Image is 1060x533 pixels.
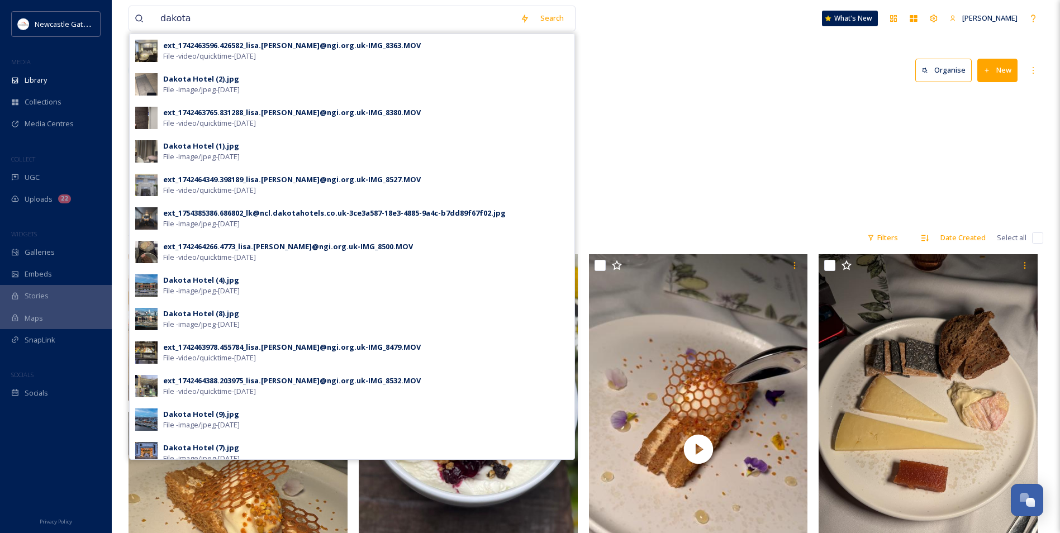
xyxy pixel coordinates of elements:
span: Stories [25,291,49,301]
div: Dakota Hotel (2).jpg [163,74,239,84]
div: Filters [862,227,904,249]
span: MEDIA [11,58,31,66]
img: ext_1749724890.755732_ali@triplafoodtours.com-Magic Hat Cafe Interior.jpg [129,254,348,401]
span: Galleries [25,247,55,258]
span: File - image/jpeg - [DATE] [163,84,240,95]
div: Dakota Hotel (1).jpg [163,141,239,151]
input: Search your library [155,6,515,31]
span: 711 file s [129,232,155,243]
span: File - image/jpeg - [DATE] [163,319,240,330]
div: Search [535,7,569,29]
span: File - video/quicktime - [DATE] [163,51,256,61]
span: File - image/jpeg - [DATE] [163,218,240,229]
span: File - video/quicktime - [DATE] [163,118,256,129]
img: 4b701eaf-3b4c-4998-9b7c-69d2e0f2f2ae.jpg [135,408,158,431]
span: [PERSON_NAME] [962,13,1018,23]
span: Socials [25,388,48,398]
div: ext_1742464349.398189_lisa.[PERSON_NAME]@ngi.org.uk-IMG_8527.MOV [163,174,421,185]
span: File - image/jpeg - [DATE] [163,420,240,430]
img: d2256fe6-322c-45d5-8a83-572735b3a776.jpg [135,442,158,464]
span: File - image/jpeg - [DATE] [163,453,240,464]
img: 869a6911-c1f1-4d2c-9563-83efffe1c3ec.jpg [135,341,158,364]
span: Library [25,75,47,85]
span: File - video/quicktime - [DATE] [163,386,256,397]
span: Privacy Policy [40,518,72,525]
img: a37ff3a2-4924-4fa7-8140-ec4ea45b6e7f.jpg [135,308,158,330]
span: UGC [25,172,40,183]
div: Dakota Hotel (7).jpg [163,442,239,453]
div: ext_1742464388.203975_lisa.[PERSON_NAME]@ngi.org.uk-IMG_8532.MOV [163,375,421,386]
span: File - image/jpeg - [DATE] [163,285,240,296]
div: Dakota Hotel (8).jpg [163,308,239,319]
img: DqD9wEUd_400x400.jpg [18,18,29,30]
a: Privacy Policy [40,514,72,527]
img: 6d7eb0e4-f8eb-45bc-9563-dc7a1d815812.jpg [135,241,158,263]
span: SOCIALS [11,370,34,379]
span: File - image/jpeg - [DATE] [163,151,240,162]
span: Embeds [25,269,52,279]
div: ext_1742463596.426582_lisa.[PERSON_NAME]@ngi.org.uk-IMG_8363.MOV [163,40,421,51]
a: What's New [822,11,878,26]
span: Select all [997,232,1026,243]
div: Dakota Hotel (4).jpg [163,275,239,285]
span: File - video/quicktime - [DATE] [163,353,256,363]
img: 51978fcc-c51c-44a4-9023-8624158df753.jpg [135,274,158,297]
button: Organise [915,59,972,82]
span: Media Centres [25,118,74,129]
div: ext_1742464266.4773_lisa.[PERSON_NAME]@ngi.org.uk-IMG_8500.MOV [163,241,413,252]
a: Organise [915,59,977,82]
div: ext_1742463978.455784_lisa.[PERSON_NAME]@ngi.org.uk-IMG_8479.MOV [163,342,421,353]
button: Open Chat [1011,484,1043,516]
div: ext_1742463765.831288_lisa.[PERSON_NAME]@ngi.org.uk-IMG_8380.MOV [163,107,421,118]
div: ext_1754385386.686802_lk@ncl.dakotahotels.co.uk-3ce3a587-18e3-4885-9a4c-b7dd89f67f02.jpg [163,208,506,218]
div: 22 [58,194,71,203]
button: New [977,59,1018,82]
span: SnapLink [25,335,55,345]
span: File - video/quicktime - [DATE] [163,185,256,196]
div: Dakota Hotel (9).jpg [163,409,239,420]
img: 1deb1938-c23b-45b7-99eb-4047cbb22557.jpg [135,375,158,397]
span: Newcastle Gateshead Initiative [35,18,137,29]
span: WIDGETS [11,230,37,238]
span: Uploads [25,194,53,204]
span: Maps [25,313,43,323]
img: 4202576b-396a-435e-8cc8-64cfb291631d.jpg [135,107,158,129]
span: Collections [25,97,61,107]
img: b22f17f1-5353-4054-86da-1f5c4e6e7183.jpg [135,207,158,230]
img: ee543f84-f51b-4fa9-8fe4-a206f22e50cd.jpg [135,40,158,62]
div: Date Created [935,227,991,249]
img: 45811493-8a8a-4de7-9281-4f7eeead27e9.jpg [135,140,158,163]
img: d1588cec-c26a-40b3-8f5a-d77663672242.jpg [135,174,158,196]
span: File - video/quicktime - [DATE] [163,252,256,263]
img: b1454360-b956-4b42-82fb-a7b9c566d1e5.jpg [135,73,158,96]
a: [PERSON_NAME] [944,7,1023,29]
span: COLLECT [11,155,35,163]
